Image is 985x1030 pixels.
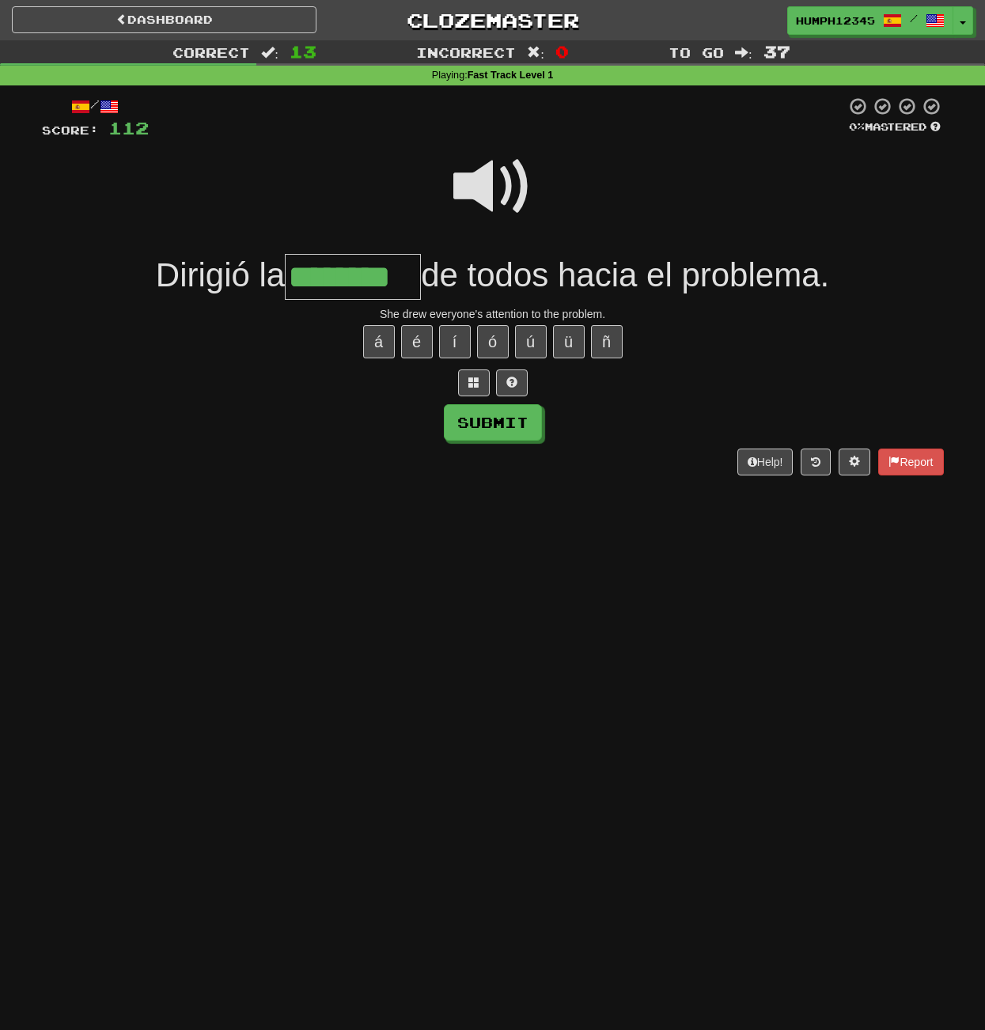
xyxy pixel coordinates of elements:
[42,97,149,116] div: /
[496,369,528,396] button: Single letter hint - you only get 1 per sentence and score half the points! alt+h
[737,449,794,475] button: Help!
[416,44,516,60] span: Incorrect
[555,42,569,61] span: 0
[515,325,547,358] button: ú
[801,449,831,475] button: Round history (alt+y)
[910,13,918,24] span: /
[363,325,395,358] button: á
[42,306,944,322] div: She drew everyone's attention to the problem.
[477,325,509,358] button: ó
[553,325,585,358] button: ü
[527,46,544,59] span: :
[421,256,829,293] span: de todos hacia el problema.
[172,44,250,60] span: Correct
[340,6,645,34] a: Clozemaster
[735,46,752,59] span: :
[156,256,285,293] span: Dirigió la
[849,120,865,133] span: 0 %
[669,44,724,60] span: To go
[261,46,278,59] span: :
[796,13,875,28] span: HUMPH12345
[401,325,433,358] button: é
[439,325,471,358] button: í
[42,123,99,137] span: Score:
[787,6,953,35] a: HUMPH12345 /
[846,120,944,134] div: Mastered
[591,325,623,358] button: ñ
[444,404,542,441] button: Submit
[763,42,790,61] span: 37
[878,449,943,475] button: Report
[12,6,316,33] a: Dashboard
[468,70,554,81] strong: Fast Track Level 1
[290,42,316,61] span: 13
[458,369,490,396] button: Switch sentence to multiple choice alt+p
[108,118,149,138] span: 112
